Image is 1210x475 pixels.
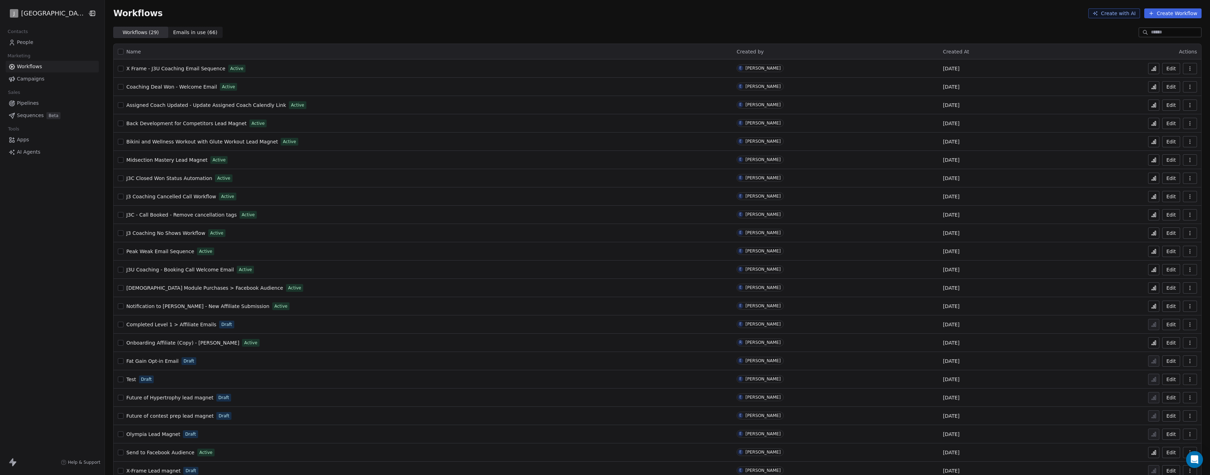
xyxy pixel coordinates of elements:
span: Active [239,267,252,273]
div: [PERSON_NAME] [745,468,781,473]
a: J3U Coaching - Booking Call Welcome Email [126,266,234,273]
a: Completed Level 1 > Affiliate Emails [126,321,216,328]
span: [DATE] [943,394,960,401]
span: Workflows [113,8,163,18]
button: Edit [1162,100,1180,111]
a: Test [126,376,136,383]
a: Assigned Coach Updated - Update Assigned Coach Calendly Link [126,102,286,109]
span: Apps [17,136,29,143]
span: Olympia Lead Magnet [126,431,180,437]
span: Draft [185,431,196,437]
span: Future of contest prep lead magnet [126,413,214,419]
button: Create Workflow [1144,8,1202,18]
span: Active [242,212,255,218]
div: E [739,212,741,217]
span: [DATE] [943,211,960,218]
span: Sales [5,87,23,98]
div: [PERSON_NAME] [745,102,781,107]
div: E [739,267,741,272]
span: J3 Coaching Cancelled Call Workflow [126,194,216,199]
span: J [13,10,15,17]
button: Edit [1162,227,1180,239]
span: Test [126,377,136,382]
span: Draft [221,321,232,328]
div: [PERSON_NAME] [745,322,781,327]
span: Active [291,102,304,108]
span: Beta [46,112,60,119]
span: [DATE] [943,102,960,109]
span: Help & Support [68,460,100,465]
a: People [6,37,99,48]
a: Edit [1162,319,1180,330]
span: Active [283,139,296,145]
span: Coaching Deal Won - Welcome Email [126,84,217,90]
a: Edit [1162,447,1180,458]
a: J3 Coaching No Shows Workflow [126,230,205,237]
a: Future of contest prep lead magnet [126,412,214,419]
button: Create with AI [1088,8,1140,18]
button: Edit [1162,392,1180,403]
span: Bikini and Wellness Workout with Glute Workout Lead Magnet [126,139,278,145]
span: Active [274,303,287,309]
span: [DATE] [943,449,960,456]
span: AI Agents [17,148,40,156]
span: Created by [737,49,764,54]
div: R [739,340,742,345]
span: Future of Hypertrophy lead magnet [126,395,214,400]
div: [PERSON_NAME] [745,303,781,308]
span: Active [251,120,265,127]
span: Active [230,65,243,72]
div: [PERSON_NAME] [745,395,781,400]
div: E [739,468,741,473]
button: Edit [1162,246,1180,257]
button: Edit [1162,154,1180,166]
a: Apps [6,134,99,146]
span: [DATE] [943,65,960,72]
span: [DATE] [943,138,960,145]
span: [DATE] [943,321,960,328]
div: [PERSON_NAME] [745,450,781,455]
span: [DATE] [943,193,960,200]
span: Created At [943,49,969,54]
button: Edit [1162,282,1180,294]
div: E [739,321,741,327]
button: Edit [1162,81,1180,92]
div: [PERSON_NAME] [745,175,781,180]
span: Send to Facebook Audience [126,450,194,455]
span: [DATE] [943,266,960,273]
a: Edit [1162,136,1180,147]
span: [GEOGRAPHIC_DATA] [21,9,85,18]
div: [PERSON_NAME] [745,212,781,217]
div: E [739,431,741,437]
span: [DATE] [943,83,960,90]
div: [PERSON_NAME] [745,157,781,162]
span: [DATE] [943,284,960,291]
div: E [739,193,741,199]
span: Active [288,285,301,291]
span: J3U Coaching - Booking Call Welcome Email [126,267,234,272]
span: Active [217,175,230,181]
a: Edit [1162,63,1180,74]
button: Edit [1162,410,1180,422]
span: [DATE] [943,230,960,237]
a: J3C - Call Booked - Remove cancellation tags [126,211,237,218]
div: E [739,65,741,71]
span: Campaigns [17,75,44,83]
span: Assigned Coach Updated - Update Assigned Coach Calendly Link [126,102,286,108]
a: [DEMOGRAPHIC_DATA] Module Purchases > Facebook Audience [126,284,283,291]
a: Edit [1162,118,1180,129]
a: Edit [1162,209,1180,220]
div: [PERSON_NAME] [745,340,781,345]
span: Active [221,193,234,200]
a: Peak Weak Email Sequence [126,248,194,255]
span: Name [126,48,141,56]
button: Edit [1162,429,1180,440]
span: [DATE] [943,248,960,255]
button: Edit [1162,374,1180,385]
div: [PERSON_NAME] [745,413,781,418]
